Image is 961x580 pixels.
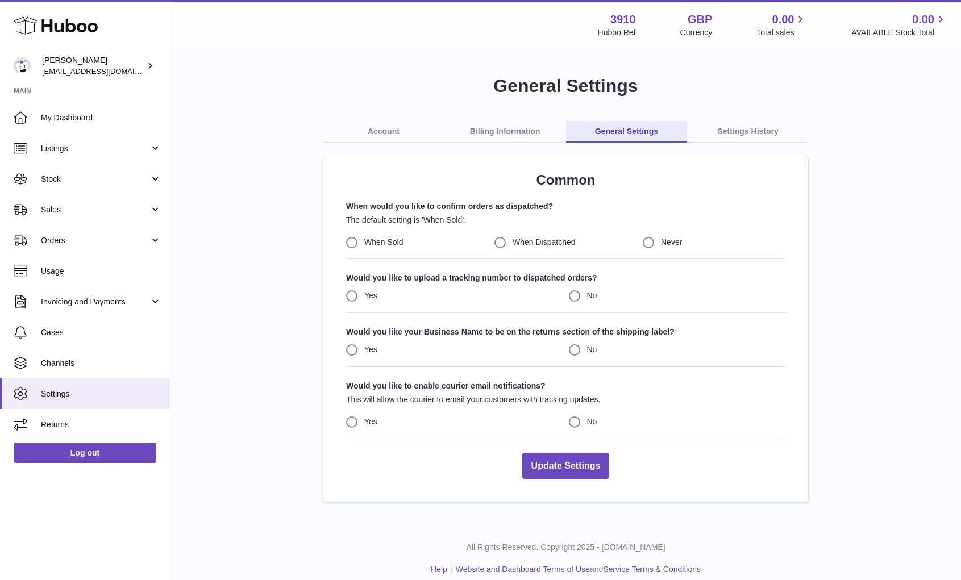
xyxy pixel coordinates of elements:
[41,143,149,154] span: Listings
[566,121,688,143] a: General Settings
[851,12,947,38] a: 0.00 AVAILABLE Stock Total
[444,121,566,143] a: Billing Information
[180,542,952,553] p: All Rights Reserved. Copyright 2025 - [DOMAIN_NAME]
[42,66,167,76] span: [EMAIL_ADDRESS][DOMAIN_NAME]
[452,564,701,575] li: and
[569,416,786,427] label: No
[346,201,785,212] strong: When would you like to confirm orders as dispatched?
[687,121,809,143] a: Settings History
[912,12,934,27] span: 0.00
[189,74,943,98] h1: General Settings
[851,27,947,38] span: AVAILABLE Stock Total
[41,174,149,185] span: Stock
[569,344,786,355] label: No
[456,565,590,574] a: Website and Dashboard Terms of Use
[346,394,785,405] p: This will allow the courier to email your customers with tracking updates.
[610,12,636,27] strong: 3910
[603,565,701,574] a: Service Terms & Conditions
[643,237,785,248] label: Never
[346,215,785,226] p: The default setting is 'When Sold’.
[41,358,161,369] span: Channels
[346,273,785,283] strong: Would you like to upload a tracking number to dispatched orders?
[756,12,807,38] a: 0.00 Total sales
[41,297,149,307] span: Invoicing and Payments
[346,237,489,248] label: When Sold
[323,121,444,143] a: Account
[42,55,144,77] div: [PERSON_NAME]
[346,327,785,337] strong: Would you like your Business Name to be on the returns section of the shipping label?
[569,290,786,301] label: No
[41,327,161,338] span: Cases
[41,419,161,430] span: Returns
[346,171,785,189] h2: Common
[431,565,447,574] a: Help
[680,27,713,38] div: Currency
[346,290,563,301] label: Yes
[522,453,610,479] button: Update Settings
[494,237,637,248] label: When Dispatched
[14,443,156,463] a: Log out
[756,27,807,38] span: Total sales
[772,12,794,27] span: 0.00
[41,205,149,215] span: Sales
[41,235,149,246] span: Orders
[598,27,636,38] div: Huboo Ref
[346,381,785,391] strong: Would you like to enable courier email notifications?
[346,344,563,355] label: Yes
[41,266,161,277] span: Usage
[14,57,31,74] img: max@shopogolic.net
[41,112,161,123] span: My Dashboard
[346,416,563,427] label: Yes
[688,12,712,27] strong: GBP
[41,389,161,399] span: Settings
